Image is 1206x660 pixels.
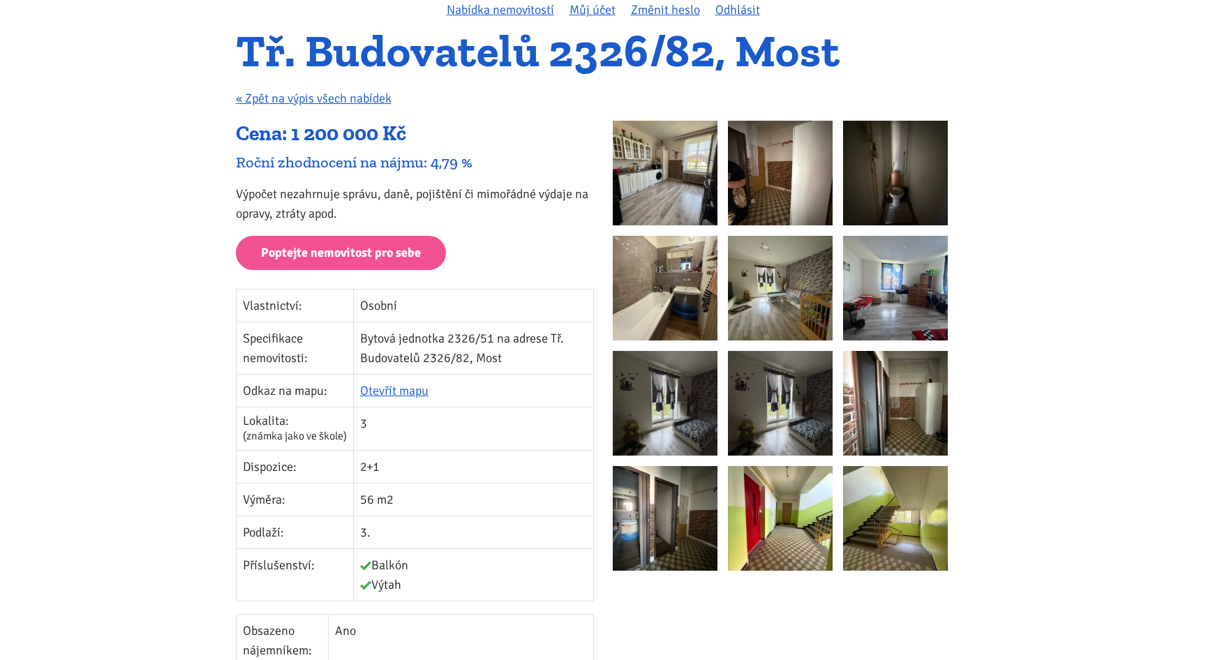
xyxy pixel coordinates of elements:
td: Příslušenství: [236,548,353,601]
td: Odkaz na mapu: [236,374,353,407]
a: Otevřít mapu [360,383,429,398]
a: Odhlásit [715,2,760,17]
div: Cena: 1 200 000 Kč [236,121,594,147]
td: 56 m2 [353,483,593,516]
h1: Tř. Budovatelů 2326/82, Most [236,32,971,70]
td: Balkón Výtah [353,548,593,601]
td: Podlaží: [236,516,353,548]
td: Osobní [353,289,593,322]
a: Poptejte nemovitost pro sebe [236,236,446,270]
a: Změnit heslo [631,2,700,17]
td: Lokalita: [236,407,353,450]
a: « Zpět na výpis všech nabídek [236,91,392,106]
td: 2+1 [353,450,593,483]
p: Výpočet nezahrnuje správu, daně, pojištění či mimořádné výdaje na opravy, ztráty apod. [236,184,594,223]
td: Specifikace nemovitosti: [236,322,353,374]
td: Výměra: [236,483,353,516]
span: (známka jako ve škole) [243,429,347,443]
td: 3. [353,516,593,548]
a: Můj účet [569,2,616,17]
div: Roční zhodnocení na nájmu: 4,79 % [236,153,594,172]
td: 3 [353,407,593,450]
td: Dispozice: [236,450,353,483]
a: Nabídka nemovitostí [447,2,554,17]
td: Vlastnictví: [236,289,353,322]
td: Bytová jednotka 2326/51 na adrese Tř. Budovatelů 2326/82, Most [353,322,593,374]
